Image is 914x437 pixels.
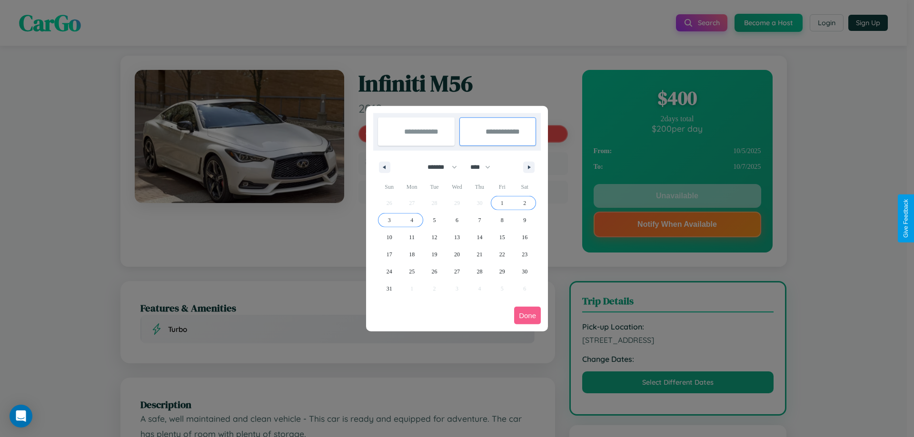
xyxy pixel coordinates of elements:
span: 28 [477,263,482,280]
button: 7 [468,212,491,229]
div: Give Feedback [903,199,909,238]
span: 1 [501,194,504,212]
span: 22 [499,246,505,263]
button: 4 [400,212,423,229]
span: 13 [454,229,460,246]
button: 23 [514,246,536,263]
span: 23 [522,246,527,263]
span: 4 [410,212,413,229]
button: 28 [468,263,491,280]
span: 24 [387,263,392,280]
button: 5 [423,212,446,229]
button: 15 [491,229,513,246]
span: 8 [501,212,504,229]
span: 17 [387,246,392,263]
button: 16 [514,229,536,246]
span: Sat [514,179,536,194]
span: 29 [499,263,505,280]
button: 11 [400,229,423,246]
button: 2 [514,194,536,212]
span: 3 [388,212,391,229]
span: 16 [522,229,527,246]
button: 12 [423,229,446,246]
button: 3 [378,212,400,229]
button: 19 [423,246,446,263]
button: 29 [491,263,513,280]
button: 26 [423,263,446,280]
button: 6 [446,212,468,229]
span: 21 [477,246,482,263]
span: Fri [491,179,513,194]
span: 31 [387,280,392,297]
button: Done [514,307,541,324]
span: 7 [478,212,481,229]
span: Mon [400,179,423,194]
span: Wed [446,179,468,194]
button: 24 [378,263,400,280]
button: 14 [468,229,491,246]
button: 30 [514,263,536,280]
button: 27 [446,263,468,280]
button: 8 [491,212,513,229]
button: 10 [378,229,400,246]
span: 20 [454,246,460,263]
span: 26 [432,263,437,280]
span: 14 [477,229,482,246]
button: 22 [491,246,513,263]
button: 9 [514,212,536,229]
button: 31 [378,280,400,297]
span: Tue [423,179,446,194]
span: 15 [499,229,505,246]
span: 18 [409,246,415,263]
span: 30 [522,263,527,280]
span: 10 [387,229,392,246]
span: 19 [432,246,437,263]
button: 18 [400,246,423,263]
button: 17 [378,246,400,263]
span: 25 [409,263,415,280]
span: 5 [433,212,436,229]
button: 13 [446,229,468,246]
button: 20 [446,246,468,263]
span: 11 [409,229,415,246]
div: Open Intercom Messenger [10,405,32,427]
span: 9 [523,212,526,229]
span: 12 [432,229,437,246]
span: 6 [456,212,458,229]
span: Thu [468,179,491,194]
span: Sun [378,179,400,194]
button: 25 [400,263,423,280]
button: 1 [491,194,513,212]
button: 21 [468,246,491,263]
span: 27 [454,263,460,280]
span: 2 [523,194,526,212]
